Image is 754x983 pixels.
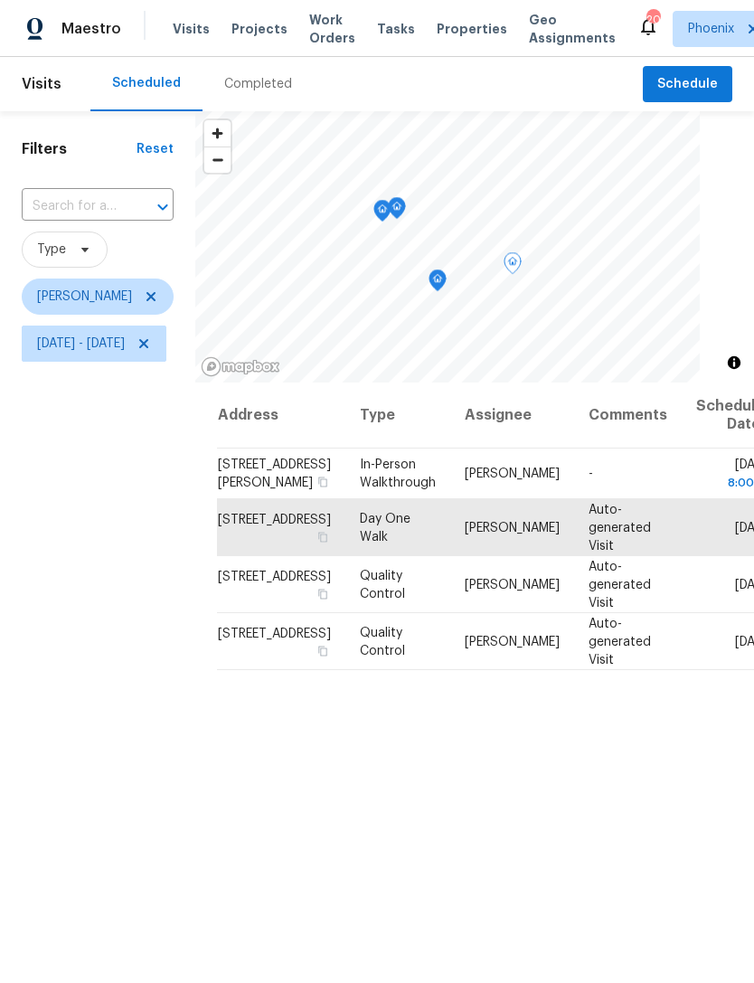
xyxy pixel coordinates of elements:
[204,120,231,147] button: Zoom in
[589,468,593,480] span: -
[204,147,231,173] button: Zoom out
[345,383,450,449] th: Type
[360,458,436,489] span: In-Person Walkthrough
[589,560,651,609] span: Auto-generated Visit
[315,642,331,658] button: Copy Address
[429,269,447,298] div: Map marker
[373,200,391,228] div: Map marker
[231,20,287,38] span: Projects
[37,241,66,259] span: Type
[112,74,181,92] div: Scheduled
[504,252,522,280] div: Map marker
[589,617,651,666] span: Auto-generated Visit
[22,140,137,158] h1: Filters
[360,626,405,657] span: Quality Control
[589,503,651,552] span: Auto-generated Visit
[643,66,732,103] button: Schedule
[218,458,331,489] span: [STREET_ADDRESS][PERSON_NAME]
[224,75,292,93] div: Completed
[465,468,560,480] span: [PERSON_NAME]
[465,521,560,534] span: [PERSON_NAME]
[61,20,121,38] span: Maestro
[377,23,415,35] span: Tasks
[217,383,345,449] th: Address
[195,111,700,383] canvas: Map
[22,193,123,221] input: Search for an address...
[315,528,331,544] button: Copy Address
[309,11,355,47] span: Work Orders
[37,288,132,306] span: [PERSON_NAME]
[173,20,210,38] span: Visits
[657,73,718,96] span: Schedule
[574,383,682,449] th: Comments
[729,353,740,373] span: Toggle attribution
[22,64,61,104] span: Visits
[218,570,331,582] span: [STREET_ADDRESS]
[201,356,280,377] a: Mapbox homepage
[360,569,405,600] span: Quality Control
[465,578,560,591] span: [PERSON_NAME]
[465,635,560,647] span: [PERSON_NAME]
[529,11,616,47] span: Geo Assignments
[150,194,175,220] button: Open
[37,335,125,353] span: [DATE] - [DATE]
[646,11,659,29] div: 20
[315,585,331,601] button: Copy Address
[137,140,174,158] div: Reset
[218,513,331,525] span: [STREET_ADDRESS]
[218,627,331,639] span: [STREET_ADDRESS]
[450,383,574,449] th: Assignee
[437,20,507,38] span: Properties
[723,352,745,373] button: Toggle attribution
[388,197,406,225] div: Map marker
[315,474,331,490] button: Copy Address
[360,512,410,543] span: Day One Walk
[688,20,734,38] span: Phoenix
